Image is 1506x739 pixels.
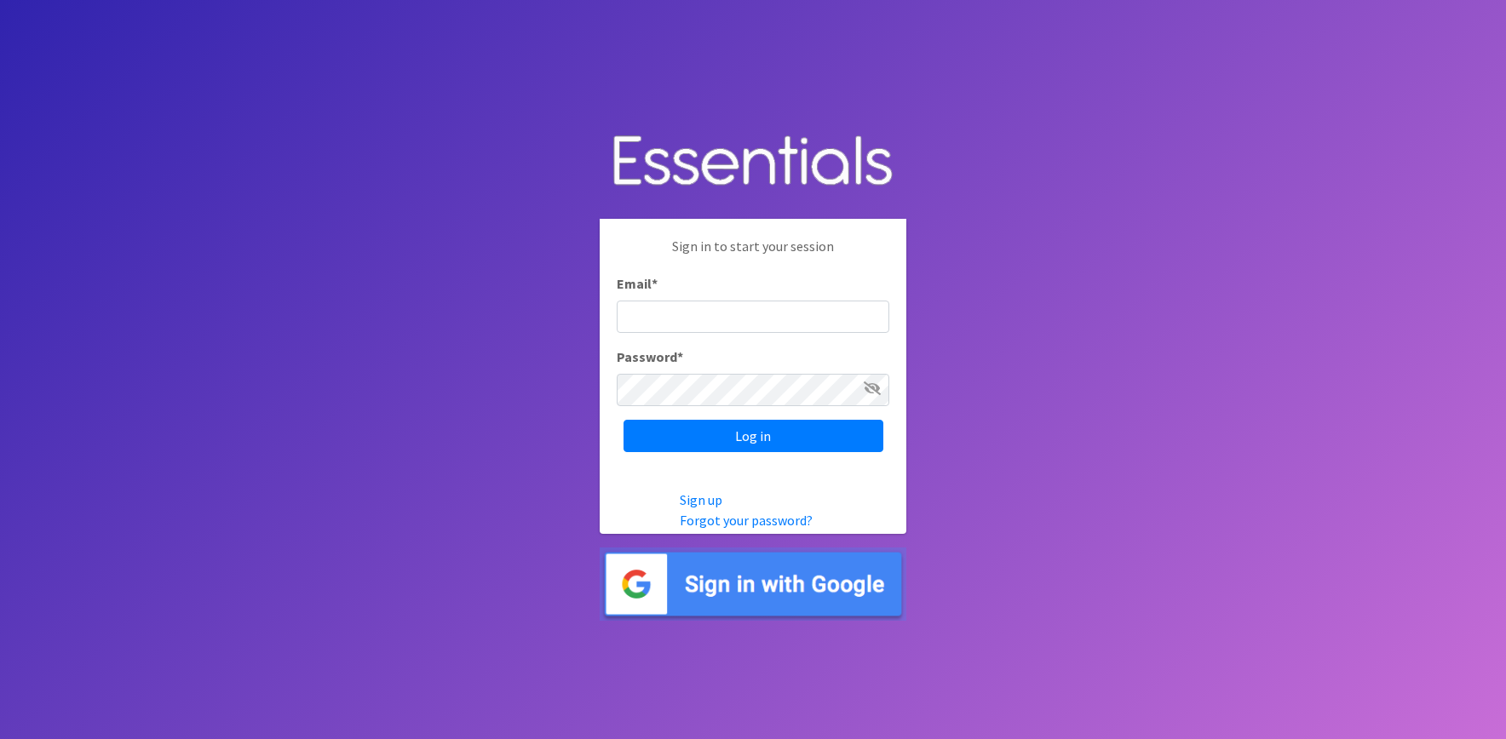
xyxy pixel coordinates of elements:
img: Human Essentials [600,118,906,206]
abbr: required [652,275,658,292]
p: Sign in to start your session [617,236,889,273]
a: Forgot your password? [680,512,813,529]
img: Sign in with Google [600,547,906,622]
a: Sign up [680,491,722,508]
abbr: required [677,348,683,365]
input: Log in [624,420,883,452]
label: Email [617,273,658,294]
label: Password [617,347,683,367]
